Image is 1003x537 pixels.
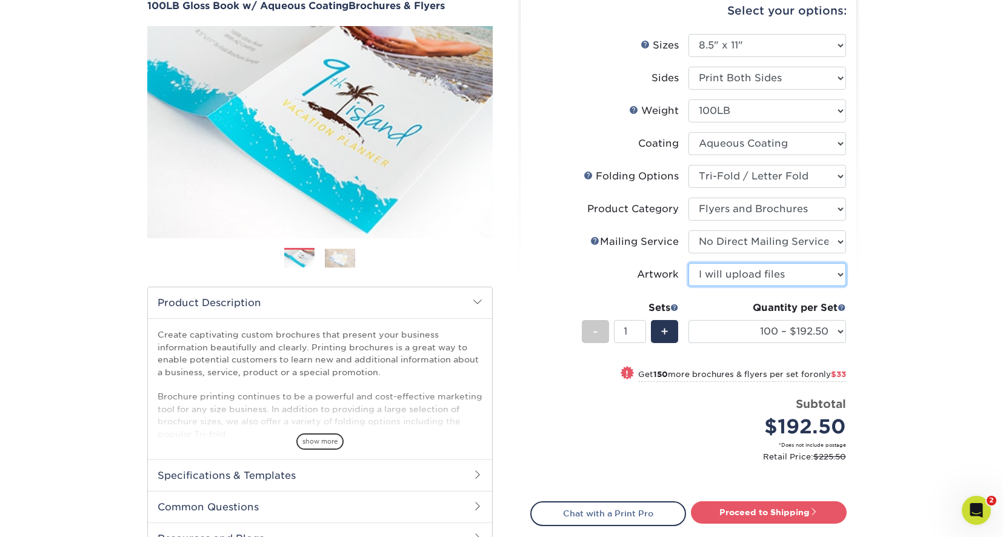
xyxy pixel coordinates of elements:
p: Create captivating custom brochures that present your business information beautifully and clearl... [158,329,482,440]
strong: 150 [653,370,668,379]
div: Folding Options [584,169,679,184]
div: Artwork [637,267,679,282]
span: - [593,322,598,341]
div: $192.50 [698,412,846,441]
div: Sizes [641,38,679,53]
div: Product Category [587,202,679,216]
img: 100LB Gloss Book<br/>w/ Aqueous Coating 01 [147,13,493,252]
div: Sets [582,301,679,315]
div: Coating [638,136,679,151]
div: Mailing Service [590,235,679,249]
img: Brochures & Flyers 02 [325,248,355,267]
div: Quantity per Set [688,301,846,315]
img: Brochures & Flyers 01 [284,248,315,270]
span: ! [625,367,628,380]
iframe: Intercom live chat [962,496,991,525]
small: *Does not include postage [540,441,846,449]
span: show more [296,433,344,450]
strong: Subtotal [796,397,846,410]
a: Chat with a Print Pro [530,501,686,525]
span: $33 [831,370,846,379]
span: 2 [987,496,996,505]
h2: Specifications & Templates [148,459,492,491]
small: Retail Price: [540,451,846,462]
a: Proceed to Shipping [691,501,847,523]
h2: Common Questions [148,491,492,522]
span: + [661,322,668,341]
div: Sides [651,71,679,85]
small: Get more brochures & flyers per set for [638,370,846,382]
span: only [813,370,846,379]
span: $225.50 [813,452,846,461]
div: Weight [629,104,679,118]
h2: Product Description [148,287,492,318]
